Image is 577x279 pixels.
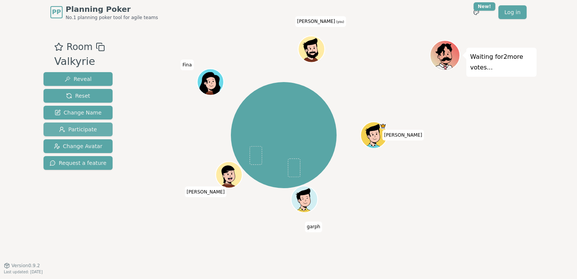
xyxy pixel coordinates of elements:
span: Click to change your name [305,222,322,232]
span: Last updated: [DATE] [4,270,43,274]
span: Planning Poker [66,4,158,15]
p: Waiting for 2 more votes... [470,52,533,73]
span: (you) [335,21,344,24]
a: PPPlanning PokerNo.1 planning poker tool for agile teams [50,4,158,21]
button: Click to change your avatar [299,37,324,61]
div: New! [474,2,495,11]
span: PP [52,8,61,17]
span: Click to change your name [185,187,227,197]
button: New! [469,5,483,19]
a: Log in [498,5,527,19]
span: Request a feature [50,159,106,167]
span: Participate [59,126,97,133]
span: Maanya is the host [380,123,386,129]
span: Version 0.9.2 [11,263,40,269]
span: Change Avatar [54,142,103,150]
button: Version0.9.2 [4,263,40,269]
span: Room [66,40,92,54]
span: No.1 planning poker tool for agile teams [66,15,158,21]
span: Change Name [55,109,102,116]
button: Reset [44,89,113,103]
span: Reset [66,92,90,100]
button: Add as favourite [54,40,63,54]
span: Click to change your name [382,130,424,140]
button: Request a feature [44,156,113,170]
button: Participate [44,123,113,136]
div: Valkyrie [54,54,105,69]
button: Change Avatar [44,139,113,153]
button: Change Name [44,106,113,119]
span: Reveal [64,75,92,83]
span: Click to change your name [181,60,193,70]
span: Click to change your name [295,16,346,27]
button: Reveal [44,72,113,86]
